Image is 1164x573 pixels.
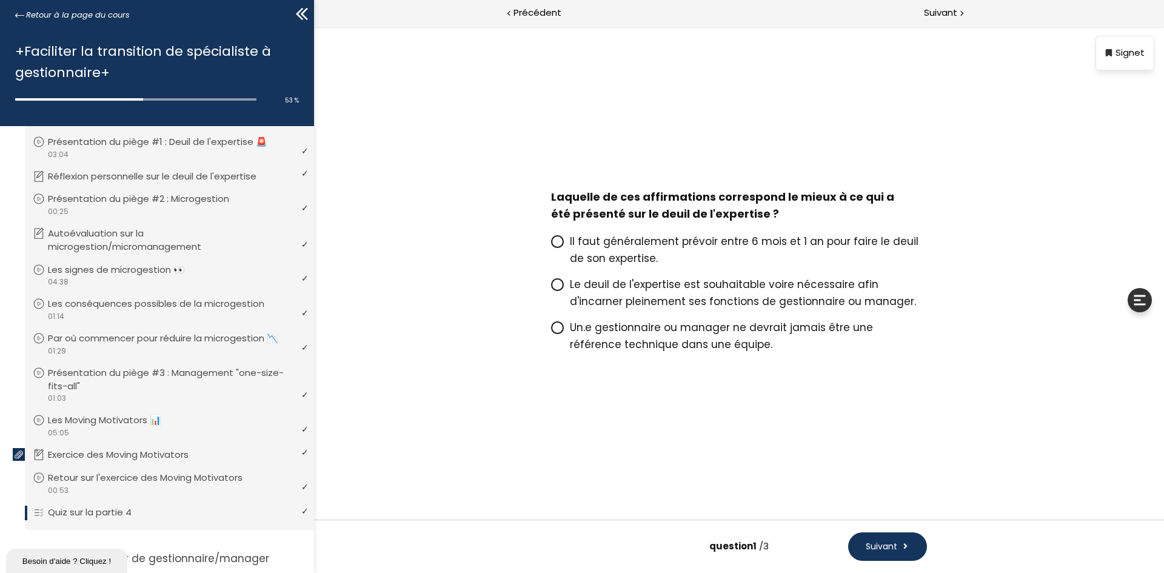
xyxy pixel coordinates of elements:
[48,263,203,276] p: Les signes de microgestion 👀
[48,192,247,206] p: Présentation du piège #2 : Microgestion
[47,485,69,496] span: 00:53
[47,206,69,217] span: 00:25
[48,414,179,427] p: Les Moving Motivators 📊
[48,332,296,345] p: Par où commencer pour réduire la microgestion 📉
[48,297,283,310] p: Les conséquences possibles de la microgestion
[15,41,293,83] h1: +Faciliter la transition de spécialiste à gestionnaire+
[552,514,583,526] span: Suivant
[47,149,69,160] span: 03:04
[47,393,66,404] span: 01:03
[285,96,299,105] span: 53 %
[48,135,286,149] p: Présentation du piège #1 : Deuil de l'expertise 🚨
[256,250,602,282] span: Le deuil de l'expertise est souhaitable voire nécessaire afin d'incarner pleinement ses fonctions...
[814,261,838,286] div: Élargir les outils de l'apprenant
[48,366,303,393] p: Présentation du piège #3 : Management "one-size-fits-all"
[26,8,130,22] span: Retour à la page du cours
[47,276,69,287] span: 04:38
[237,163,580,195] span: Laquelle de ces affirmations correspond le mieux à ce qui a été présenté sur le deuil de l'expert...
[47,346,66,357] span: 01:29
[395,513,443,526] span: question
[48,170,275,183] p: Réflexion personnelle sur le deuil de l'expertise
[256,293,559,325] span: Un.e gestionnaire ou manager ne devrait jamais être une référence technique dans une équipe.
[47,427,69,438] span: 05:05
[439,513,443,526] span: 1
[445,513,455,526] span: /3
[801,19,831,34] p: Signet
[924,5,957,21] span: Suivant
[6,546,130,573] iframe: chat widget
[48,227,303,253] p: Autoévaluation sur la microgestion/micromanagement
[534,506,613,534] button: Suivant
[48,471,261,484] p: Retour sur l'exercice des Moving Motivators
[256,207,604,239] span: Il faut généralement prévoir entre 6 mois et 1 an pour faire le deuil de son expertise.
[24,551,305,566] p: Incarner le métier de gestionnaire/manager
[48,448,207,461] p: Exercice des Moving Motivators
[15,8,130,22] a: Retour à la page du cours
[47,311,64,322] span: 01:14
[513,5,561,21] span: Précédent
[48,506,150,519] p: Quiz sur la partie 4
